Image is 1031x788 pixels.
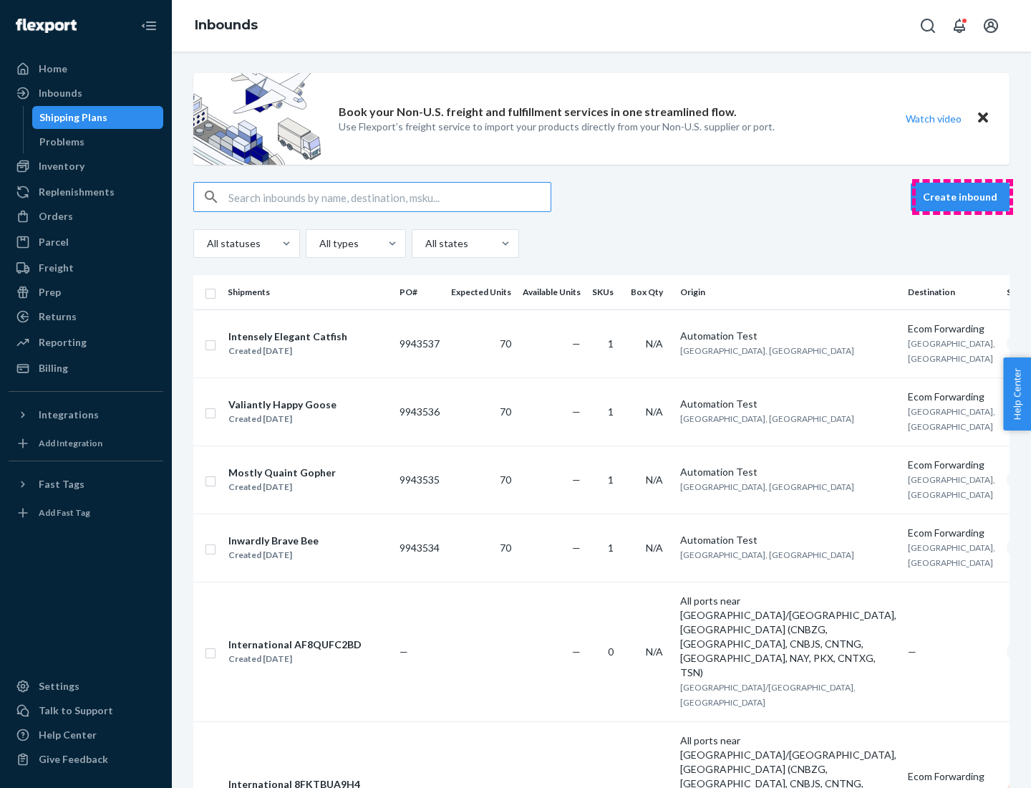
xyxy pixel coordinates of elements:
[500,474,511,486] span: 70
[674,275,902,309] th: Origin
[39,335,87,350] div: Reporting
[318,236,319,251] input: All types
[646,474,663,486] span: N/A
[908,474,995,500] span: [GEOGRAPHIC_DATA], [GEOGRAPHIC_DATA]
[9,231,163,254] a: Parcel
[394,446,445,514] td: 9943535
[908,542,995,568] span: [GEOGRAPHIC_DATA], [GEOGRAPHIC_DATA]
[39,209,73,224] div: Orders
[228,412,337,426] div: Created [DATE]
[9,181,163,203] a: Replenishments
[572,542,581,554] span: —
[908,645,916,658] span: —
[625,275,674,309] th: Box Qty
[9,205,163,228] a: Orders
[9,281,163,304] a: Prep
[9,57,163,80] a: Home
[228,466,336,480] div: Mostly Quaint Gopher
[394,514,445,582] td: 9943534
[9,403,163,426] button: Integrations
[902,275,1001,309] th: Destination
[228,548,319,562] div: Created [DATE]
[1003,357,1031,431] button: Help Center
[394,275,445,309] th: PO#
[39,135,84,149] div: Problems
[39,477,84,491] div: Fast Tags
[39,752,108,767] div: Give Feedback
[39,86,82,100] div: Inbounds
[9,675,163,698] a: Settings
[572,405,581,418] span: —
[32,106,164,129] a: Shipping Plans
[9,82,163,105] a: Inbounds
[205,236,207,251] input: All statuses
[424,236,425,251] input: All states
[9,748,163,771] button: Give Feedback
[680,533,896,547] div: Automation Test
[9,432,163,455] a: Add Integration
[39,261,74,275] div: Freight
[572,337,581,350] span: —
[9,256,163,279] a: Freight
[339,104,737,120] p: Book your Non-U.S. freight and fulfillment services in one streamlined flow.
[908,390,995,404] div: Ecom Forwarding
[977,11,1005,40] button: Open account menu
[646,645,663,658] span: N/A
[572,474,581,486] span: —
[39,679,79,693] div: Settings
[608,474,614,486] span: 1
[228,330,347,344] div: Intensely Elegant Catfish
[228,534,319,548] div: Inwardly Brave Bee
[39,235,69,249] div: Parcel
[39,285,61,299] div: Prep
[183,5,269,47] ol: breadcrumbs
[9,155,163,178] a: Inventory
[394,309,445,378] td: 9943537
[445,275,517,309] th: Expected Units
[908,458,995,472] div: Ecom Forwarding
[608,337,614,350] span: 1
[339,120,775,134] p: Use Flexport’s freight service to import your products directly from your Non-U.S. supplier or port.
[680,594,896,680] div: All ports near [GEOGRAPHIC_DATA]/[GEOGRAPHIC_DATA], [GEOGRAPHIC_DATA] (CNBZG, [GEOGRAPHIC_DATA], ...
[9,699,163,722] a: Talk to Support
[908,526,995,540] div: Ecom Forwarding
[896,108,971,129] button: Watch video
[228,480,336,494] div: Created [DATE]
[646,337,663,350] span: N/A
[908,769,995,784] div: Ecom Forwarding
[228,638,362,652] div: International AF8QUFC2BD
[572,645,581,658] span: —
[908,338,995,364] span: [GEOGRAPHIC_DATA], [GEOGRAPHIC_DATA]
[9,331,163,354] a: Reporting
[32,130,164,153] a: Problems
[680,682,856,708] span: [GEOGRAPHIC_DATA]/[GEOGRAPHIC_DATA], [GEOGRAPHIC_DATA]
[195,17,258,33] a: Inbounds
[9,473,163,496] button: Fast Tags
[646,542,663,554] span: N/A
[608,405,614,418] span: 1
[222,275,394,309] th: Shipments
[228,183,551,211] input: Search inbounds by name, destination, msku...
[586,275,625,309] th: SKUs
[500,337,511,350] span: 70
[500,542,511,554] span: 70
[9,357,163,380] a: Billing
[39,506,90,519] div: Add Fast Tag
[39,361,68,375] div: Billing
[39,62,67,76] div: Home
[9,501,163,524] a: Add Fast Tag
[400,645,408,658] span: —
[39,408,99,422] div: Integrations
[39,309,77,324] div: Returns
[908,322,995,336] div: Ecom Forwarding
[39,728,97,742] div: Help Center
[680,413,854,424] span: [GEOGRAPHIC_DATA], [GEOGRAPHIC_DATA]
[39,437,102,449] div: Add Integration
[680,345,854,356] span: [GEOGRAPHIC_DATA], [GEOGRAPHIC_DATA]
[608,645,614,658] span: 0
[680,549,854,560] span: [GEOGRAPHIC_DATA], [GEOGRAPHIC_DATA]
[680,481,854,492] span: [GEOGRAPHIC_DATA], [GEOGRAPHIC_DATA]
[16,19,77,33] img: Flexport logo
[908,406,995,432] span: [GEOGRAPHIC_DATA], [GEOGRAPHIC_DATA]
[608,542,614,554] span: 1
